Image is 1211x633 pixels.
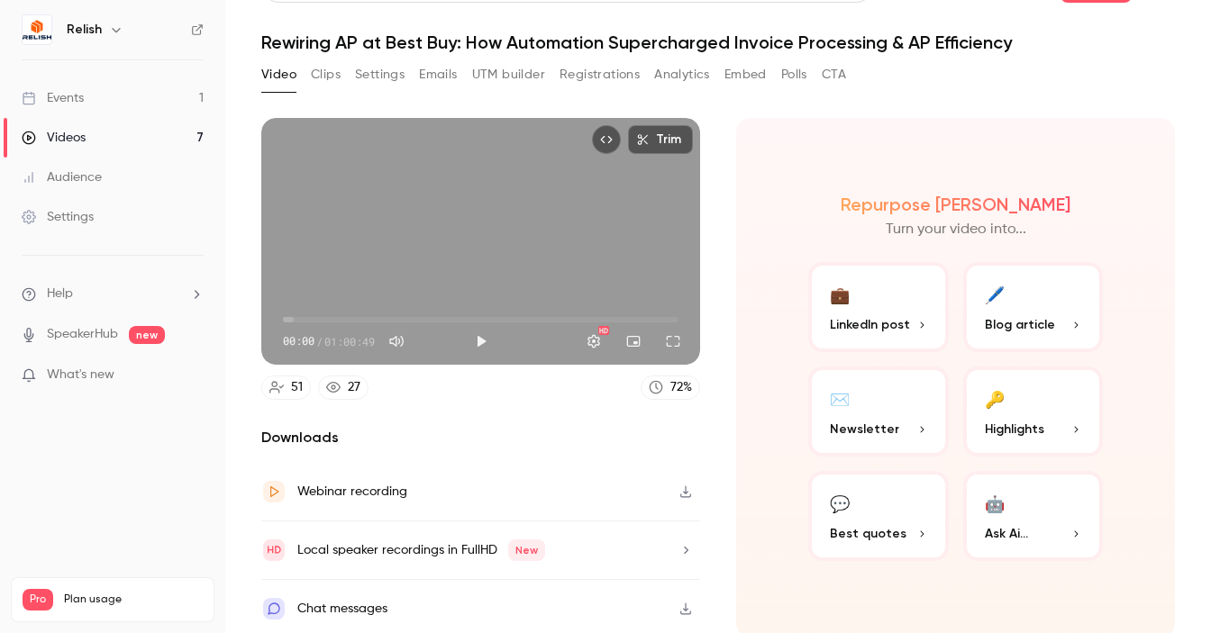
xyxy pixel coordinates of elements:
div: 🔑 [985,384,1005,412]
span: 00:00 [283,333,314,349]
div: 🤖 [985,489,1005,517]
span: Plan usage [64,592,203,607]
span: Help [47,285,73,303]
a: SpeakerHub [47,325,118,344]
div: Audience [22,168,102,186]
button: Embed video [592,125,621,154]
div: 27 [348,378,360,397]
h2: Repurpose [PERSON_NAME] [841,194,1070,215]
div: 00:00 [283,333,375,349]
button: CTA [822,60,846,89]
button: Trim [628,125,693,154]
div: Settings [22,208,94,226]
span: Pro [23,589,53,610]
div: 💼 [830,280,850,308]
span: / [316,333,323,349]
span: LinkedIn post [830,315,910,334]
div: Chat messages [297,598,387,619]
button: Analytics [654,60,710,89]
button: 💼LinkedIn post [808,262,949,352]
span: Blog article [985,315,1055,334]
span: What's new [47,366,114,384]
button: Embed [724,60,767,89]
button: Emails [419,60,457,89]
div: ✉️ [830,384,850,412]
span: Highlights [985,420,1044,439]
div: 72 % [670,378,692,397]
button: Turn on miniplayer [615,323,651,359]
button: Full screen [655,323,691,359]
div: Events [22,89,84,107]
div: Local speaker recordings in FullHD [297,539,545,561]
span: Newsletter [830,420,899,439]
span: Ask Ai... [985,524,1028,543]
h6: Relish [67,21,102,39]
button: UTM builder [472,60,545,89]
span: Best quotes [830,524,906,543]
img: Relish [23,15,51,44]
button: Settings [355,60,405,89]
button: Registrations [560,60,640,89]
div: Videos [22,129,86,147]
h2: Downloads [261,427,700,448]
button: Polls [781,60,807,89]
button: Clips [311,60,341,89]
a: 27 [318,375,369,400]
a: 51 [261,375,311,400]
button: ✉️Newsletter [808,366,949,457]
button: 🤖Ask Ai... [963,471,1104,561]
div: Webinar recording [297,481,407,502]
div: 💬 [830,489,850,517]
div: 🖊️ [985,280,1005,308]
button: 💬Best quotes [808,471,949,561]
a: 72% [641,375,700,400]
button: Play [463,323,499,359]
p: Turn your video into... [886,219,1026,240]
button: 🖊️Blog article [963,262,1104,352]
div: 51 [291,378,303,397]
li: help-dropdown-opener [22,285,204,303]
button: Video [261,60,296,89]
span: New [508,539,545,561]
span: 01:00:49 [324,333,375,349]
button: Mute [378,323,414,359]
div: HD [598,326,609,335]
button: Settings [576,323,612,359]
h1: Rewiring AP at Best Buy: How Automation Supercharged Invoice Processing & AP Efficiency [261,32,1175,53]
iframe: Noticeable Trigger [182,367,204,384]
button: 🔑Highlights [963,366,1104,457]
span: new [129,326,165,344]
